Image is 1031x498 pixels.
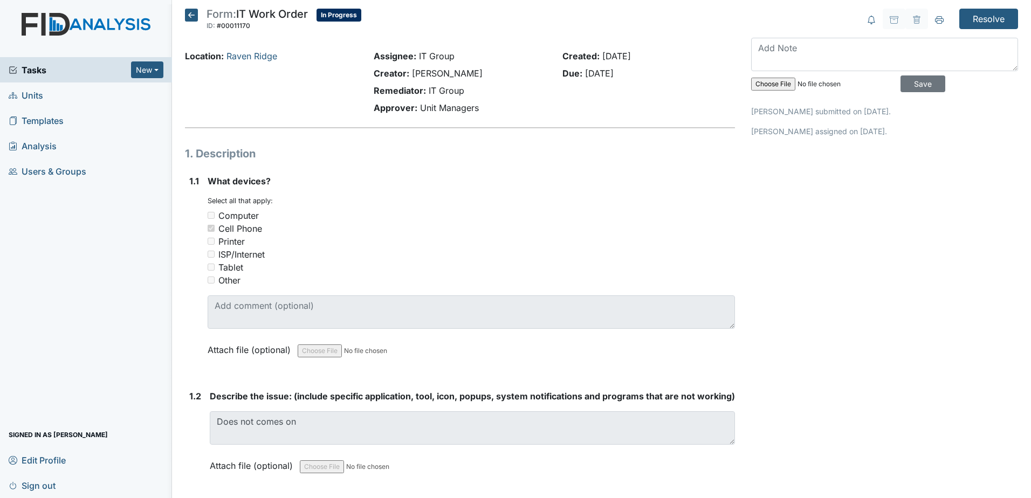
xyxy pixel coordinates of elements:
span: Form: [207,8,236,20]
span: [DATE] [602,51,631,61]
p: [PERSON_NAME] submitted on [DATE]. [751,106,1018,117]
span: Templates [9,112,64,129]
span: [PERSON_NAME] [412,68,483,79]
div: Tablet [218,261,243,274]
strong: Due: [562,68,582,79]
input: Resolve [959,9,1018,29]
p: [PERSON_NAME] assigned on [DATE]. [751,126,1018,137]
input: Other [208,276,215,283]
div: Cell Phone [218,222,262,235]
input: Printer [208,238,215,245]
strong: Location: [185,51,224,61]
label: 1.1 [189,175,199,188]
label: 1.2 [189,390,201,403]
button: New [131,61,163,78]
h1: 1. Description [185,146,735,162]
strong: Approver: [374,102,417,113]
span: #00011170 [217,22,250,30]
span: Sign out [9,477,56,494]
span: IT Group [429,85,464,96]
span: What devices? [208,176,271,186]
input: ISP/Internet [208,251,215,258]
a: Raven Ridge [226,51,277,61]
div: Printer [218,235,245,248]
input: Save [901,75,945,92]
span: Analysis [9,137,57,154]
span: Unit Managers [420,102,479,113]
div: Computer [218,209,259,222]
span: In Progress [317,9,361,22]
textarea: Does not comes on [210,411,735,445]
label: Attach file (optional) [210,453,297,472]
input: Cell Phone [208,225,215,232]
span: ID: [207,22,215,30]
span: [DATE] [585,68,614,79]
input: Computer [208,212,215,219]
span: IT Group [419,51,455,61]
strong: Assignee: [374,51,416,61]
div: Other [218,274,240,287]
span: Edit Profile [9,452,66,468]
a: Tasks [9,64,131,77]
div: ISP/Internet [218,248,265,261]
span: Users & Groups [9,163,86,179]
span: Units [9,87,43,103]
span: Signed in as [PERSON_NAME] [9,426,108,443]
strong: Creator: [374,68,409,79]
strong: Created: [562,51,600,61]
input: Tablet [208,264,215,271]
small: Select all that apply: [208,197,273,205]
label: Attach file (optional) [208,337,295,356]
span: Describe the issue: (include specific application, tool, icon, popups, system notifications and p... [210,391,735,402]
strong: Remediator: [374,85,426,96]
div: IT Work Order [207,9,308,32]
